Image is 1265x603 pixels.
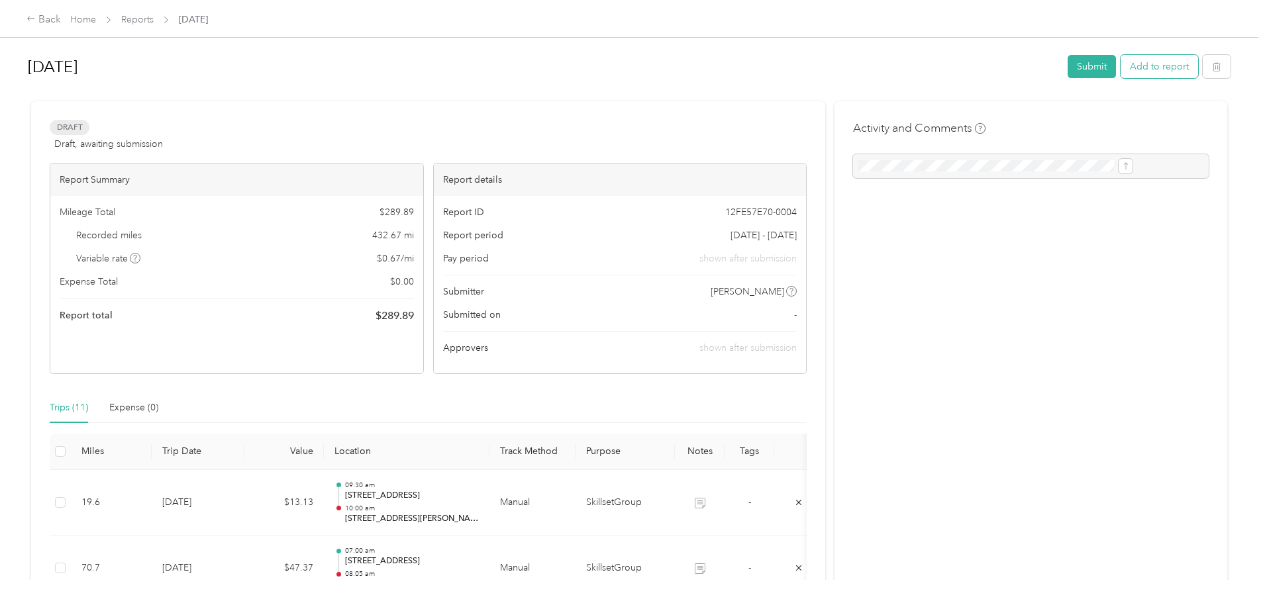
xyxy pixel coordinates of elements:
[576,535,675,602] td: SkillsetGroup
[152,470,244,536] td: [DATE]
[345,546,479,555] p: 07:00 am
[54,137,163,151] span: Draft, awaiting submission
[60,275,118,289] span: Expense Total
[372,228,414,242] span: 432.67 mi
[76,252,141,265] span: Variable rate
[345,555,479,567] p: [STREET_ADDRESS]
[179,13,208,26] span: [DATE]
[699,342,797,353] span: shown after submission
[345,513,479,525] p: [STREET_ADDRESS][PERSON_NAME][PERSON_NAME]
[443,285,484,299] span: Submitter
[50,163,423,196] div: Report Summary
[725,205,797,219] span: 12FE57E70-0004
[675,434,725,470] th: Notes
[443,308,501,322] span: Submitted on
[434,163,807,196] div: Report details
[376,308,414,324] span: $ 289.89
[76,228,142,242] span: Recorded miles
[489,535,576,602] td: Manual
[443,341,488,355] span: Approvers
[70,14,96,25] a: Home
[244,434,324,470] th: Value
[345,569,479,579] p: 08:05 am
[443,252,489,265] span: Pay period
[443,205,484,219] span: Report ID
[1191,529,1265,603] iframe: Everlance-gr Chat Button Frame
[244,535,324,602] td: $47.37
[711,285,784,299] span: [PERSON_NAME]
[71,535,152,602] td: 70.7
[748,496,751,508] span: -
[699,252,797,265] span: shown after submission
[489,470,576,536] td: Manual
[324,434,489,470] th: Location
[345,579,479,590] p: [STREET_ADDRESS]
[71,470,152,536] td: 19.6
[1121,55,1198,78] button: Add to report
[377,252,414,265] span: $ 0.67 / mi
[345,504,479,513] p: 10:00 am
[50,120,89,135] span: Draft
[576,470,675,536] td: SkillsetGroup
[121,14,154,25] a: Reports
[60,308,113,322] span: Report total
[379,205,414,219] span: $ 289.89
[345,490,479,502] p: [STREET_ADDRESS]
[50,400,88,415] div: Trips (11)
[60,205,115,219] span: Mileage Total
[28,51,1058,83] h1: Sep 2025
[1068,55,1116,78] button: Submit
[26,12,61,28] div: Back
[244,470,324,536] td: $13.13
[443,228,503,242] span: Report period
[489,434,576,470] th: Track Method
[152,434,244,470] th: Trip Date
[748,562,751,573] span: -
[576,434,675,470] th: Purpose
[794,308,797,322] span: -
[853,120,986,136] h4: Activity and Comments
[109,400,158,415] div: Expense (0)
[345,481,479,490] p: 09:30 am
[731,228,797,242] span: [DATE] - [DATE]
[152,535,244,602] td: [DATE]
[390,275,414,289] span: $ 0.00
[725,434,774,470] th: Tags
[71,434,152,470] th: Miles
